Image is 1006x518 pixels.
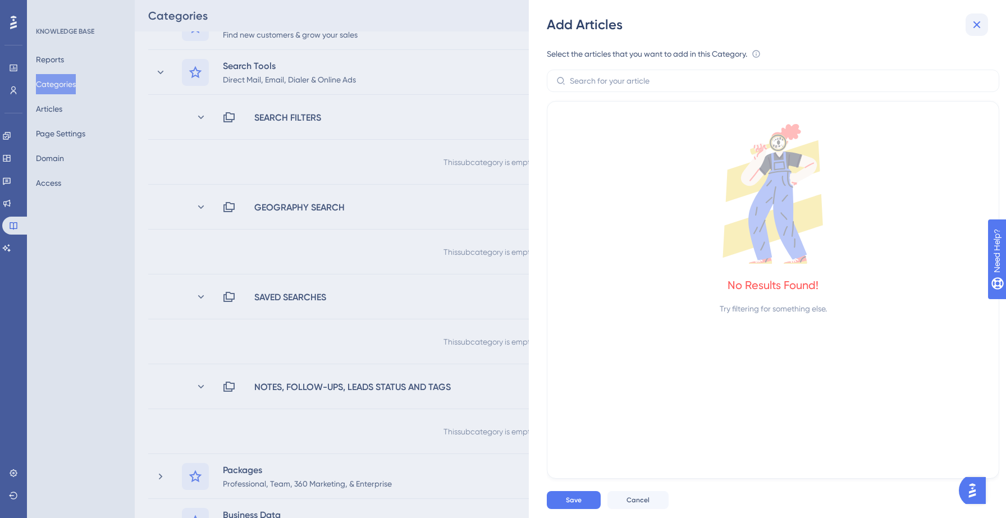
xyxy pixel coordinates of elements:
[547,491,601,509] button: Save
[547,16,990,34] div: Add Articles
[720,302,827,315] div: Try filtering for something else.
[959,474,993,507] iframe: UserGuiding AI Assistant Launcher
[26,3,70,16] span: Need Help?
[570,75,990,87] input: Search for your article
[728,277,818,293] div: No Results Found!
[627,496,650,505] span: Cancel
[607,491,669,509] button: Cancel
[566,496,582,505] span: Save
[547,47,747,61] div: Select the articles that you want to add in this Category.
